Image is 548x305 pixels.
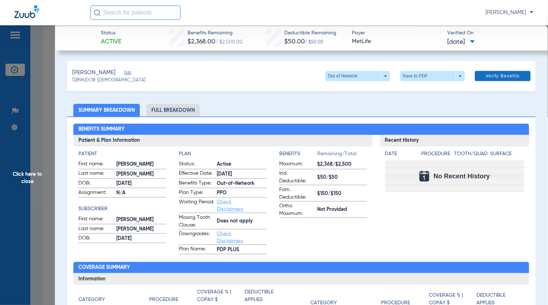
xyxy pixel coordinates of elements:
[486,73,520,79] span: Verify Benefits
[101,29,121,37] span: Status
[454,150,488,158] h4: Tooth/Quad
[146,104,200,117] li: Full Breakdown
[318,190,367,198] span: $150/$150
[78,205,166,213] h4: Subscriber
[305,40,324,45] span: / $50.00
[352,29,441,37] span: Payer
[78,225,114,234] span: Last name:
[280,150,318,158] h4: Benefits
[73,104,140,117] li: Summary Breakdown
[116,235,166,242] span: [DATE]
[280,202,315,217] span: Ortho Maximum:
[73,124,529,135] h2: Benefits Summary
[280,150,318,160] app-breakdown-title: Benefits
[318,161,367,168] span: $2,368/$2,500
[475,71,531,81] button: Verify Benefits
[116,180,166,187] span: [DATE]
[318,174,367,181] span: $50/$50
[78,189,114,198] span: Assignment:
[116,216,166,224] span: [PERSON_NAME]
[179,189,214,198] span: Plan Type:
[491,150,525,158] h4: Surface
[179,179,214,188] span: Benefits Type:
[179,170,214,178] span: Effective Date:
[78,179,114,188] span: DOB:
[78,234,114,243] span: DOB:
[124,70,131,77] span: Edit
[179,214,214,229] span: Missing Tooth Clause:
[116,170,166,178] span: [PERSON_NAME]
[318,206,367,213] span: Not Provided
[197,288,241,304] h4: Coverage % | Copay $
[512,270,548,305] iframe: Chat Widget
[216,39,243,45] span: / $2,500.00
[90,5,181,20] input: Search for patients
[188,38,216,45] span: $2,368.00
[285,38,305,45] span: $50.00
[116,189,166,197] span: N/A
[78,296,105,304] h4: Category
[78,170,114,178] span: Last name:
[217,217,267,225] span: Does not apply
[447,38,475,47] span: [DATE]
[78,160,114,169] span: First name:
[72,68,116,77] span: [PERSON_NAME]
[73,273,529,285] h3: Information
[217,231,243,243] a: Check Disclaimers
[179,230,214,245] span: Downgrades:
[179,160,214,169] span: Status:
[422,150,452,158] h4: Procedure
[217,170,267,178] span: [DATE]
[179,150,267,158] h4: Plan
[217,161,267,168] span: Active
[116,161,166,168] span: [PERSON_NAME]
[149,296,178,304] h4: Procedure
[179,245,214,254] span: Plan Name:
[285,29,337,37] span: Deductible Remaining
[217,199,243,212] a: Check Disclaimers
[217,180,267,187] span: Out-of-Network
[73,135,372,147] h3: Patient & Plan Information
[400,71,465,81] button: Save to PDF
[217,246,267,254] span: PDP PLUS
[385,150,415,160] app-breakdown-title: Date
[447,29,536,37] span: Verified On
[318,150,367,160] span: Remaining/Total
[486,9,534,16] span: [PERSON_NAME]
[454,150,488,160] app-breakdown-title: Tooth/Quad
[217,189,267,197] span: PPO
[385,150,415,158] h4: Date
[280,170,315,185] span: Ind. Deductible:
[280,160,315,169] span: Maximum:
[245,288,289,304] h4: Deductible Applies
[188,29,243,37] span: Benefits Remaining
[101,37,121,46] span: Active
[491,150,525,160] app-breakdown-title: Surface
[94,9,100,16] img: Search Icon
[280,186,315,201] span: Fam. Deductible:
[14,5,39,18] img: Zuub Logo
[78,215,114,224] span: First name:
[434,173,490,180] span: No Recent History
[419,171,430,182] img: Calendar
[352,37,441,46] span: MetLife
[72,77,145,84] span: (12896) DOB: [DEMOGRAPHIC_DATA]
[422,150,452,160] app-breakdown-title: Procedure
[179,198,214,213] span: Waiting Period:
[73,262,529,274] h2: Coverage Summary
[380,135,530,147] h3: Recent History
[78,150,166,158] h4: Patient
[116,225,166,233] span: [PERSON_NAME]
[325,71,390,81] button: Out of Network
